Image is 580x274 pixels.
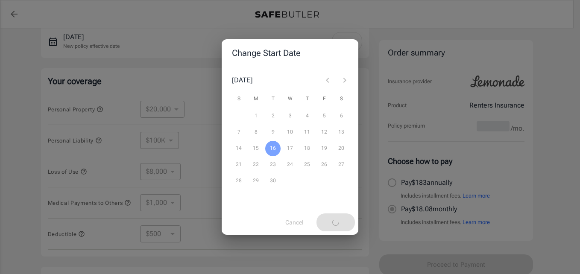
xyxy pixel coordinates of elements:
[316,90,332,108] span: Friday
[222,39,358,67] h2: Change Start Date
[334,90,349,108] span: Saturday
[232,75,252,85] div: [DATE]
[282,90,298,108] span: Wednesday
[299,90,315,108] span: Thursday
[231,90,246,108] span: Sunday
[265,90,281,108] span: Tuesday
[248,90,264,108] span: Monday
